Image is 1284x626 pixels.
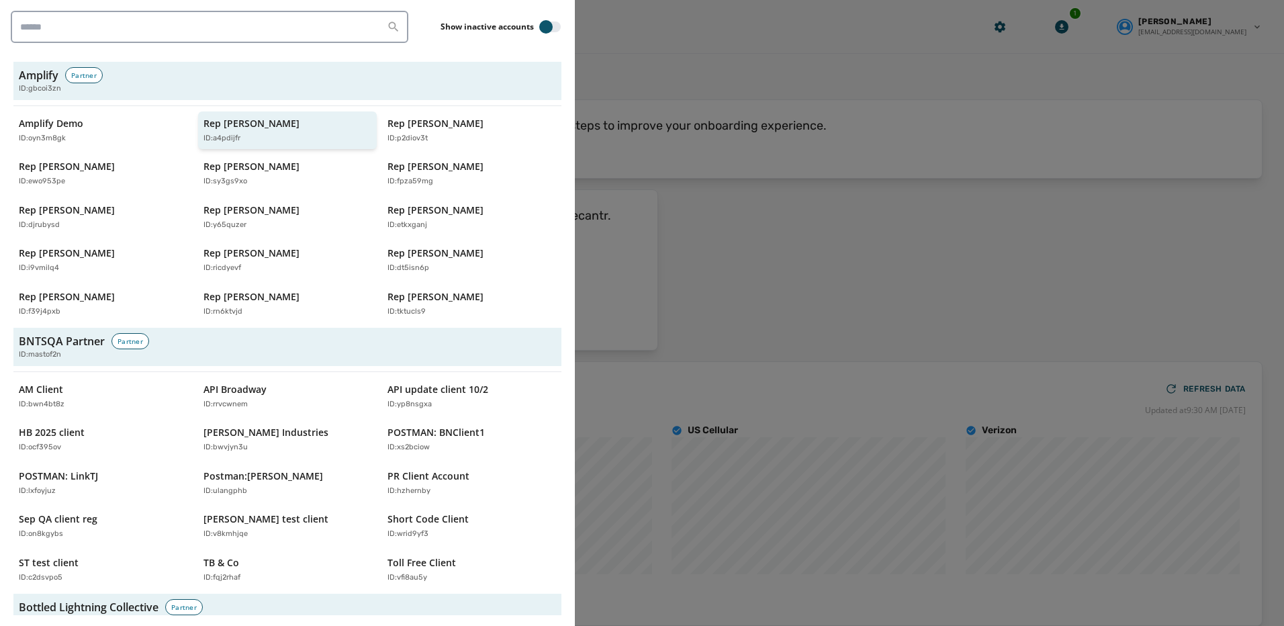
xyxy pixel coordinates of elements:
[19,572,62,584] p: ID: c2dsvpo5
[387,263,429,274] p: ID: dt5isn6p
[203,512,328,526] p: [PERSON_NAME] test client
[387,399,432,410] p: ID: yp8nsgxa
[19,306,60,318] p: ID: f39j4pxb
[19,486,56,497] p: ID: lxfoyjuz
[13,285,193,323] button: Rep [PERSON_NAME]ID:f39j4pxb
[19,529,63,540] p: ID: on8kgybs
[13,241,193,279] button: Rep [PERSON_NAME]ID:i9vmilq4
[387,512,469,526] p: Short Code Client
[387,247,484,260] p: Rep [PERSON_NAME]
[13,328,561,366] button: BNTSQA PartnerPartnerID:mastof2n
[19,290,115,304] p: Rep [PERSON_NAME]
[19,333,105,349] h3: BNTSQA Partner
[19,399,64,410] p: ID: bwn4bt8z
[165,599,203,615] div: Partner
[382,464,561,502] button: PR Client AccountID:hzhernby
[387,556,456,570] p: Toll Free Client
[203,529,248,540] p: ID: v8kmhjqe
[13,198,193,236] button: Rep [PERSON_NAME]ID:djrubysd
[13,507,193,545] button: Sep QA client regID:on8kgybs
[203,556,239,570] p: TB & Co
[198,464,377,502] button: Postman:[PERSON_NAME]ID:ulangphb
[19,556,79,570] p: ST test client
[203,247,300,260] p: Rep [PERSON_NAME]
[203,176,247,187] p: ID: sy3gs9xo
[387,204,484,217] p: Rep [PERSON_NAME]
[203,469,323,483] p: Postman:[PERSON_NAME]
[387,306,426,318] p: ID: tktucls9
[382,241,561,279] button: Rep [PERSON_NAME]ID:dt5isn6p
[13,62,561,100] button: AmplifyPartnerID:gbcoi3zn
[387,426,485,439] p: POSTMAN: BNClient1
[203,442,248,453] p: ID: bwvjyn3u
[19,160,115,173] p: Rep [PERSON_NAME]
[13,154,193,193] button: Rep [PERSON_NAME]ID:ewo953pe
[387,220,427,231] p: ID: etkxganj
[387,290,484,304] p: Rep [PERSON_NAME]
[13,464,193,502] button: POSTMAN: LinkTJID:lxfoyjuz
[19,512,97,526] p: Sep QA client reg
[387,176,433,187] p: ID: fpza59mg
[203,160,300,173] p: Rep [PERSON_NAME]
[198,241,377,279] button: Rep [PERSON_NAME]ID:ricdyevf
[198,111,377,150] button: Rep [PERSON_NAME]ID:a4pdijfr
[382,507,561,545] button: Short Code ClientID:wrid9yf3
[387,133,428,144] p: ID: p2diov3t
[198,507,377,545] button: [PERSON_NAME] test clientID:v8kmhjqe
[203,290,300,304] p: Rep [PERSON_NAME]
[387,117,484,130] p: Rep [PERSON_NAME]
[19,83,61,95] span: ID: gbcoi3zn
[19,220,60,231] p: ID: djrubysd
[382,154,561,193] button: Rep [PERSON_NAME]ID:fpza59mg
[13,420,193,459] button: HB 2025 clientID:ocf395ov
[13,377,193,416] button: AM ClientID:bwn4bt8z
[382,111,561,150] button: Rep [PERSON_NAME]ID:p2diov3t
[111,333,149,349] div: Partner
[19,599,158,615] h3: Bottled Lightning Collective
[198,420,377,459] button: [PERSON_NAME] IndustriesID:bwvjyn3u
[387,572,427,584] p: ID: vfi8au5y
[387,529,428,540] p: ID: wrid9yf3
[65,67,103,83] div: Partner
[13,551,193,589] button: ST test clientID:c2dsvpo5
[198,377,377,416] button: API BroadwayID:rrvcwnem
[19,67,58,83] h3: Amplify
[387,442,430,453] p: ID: xs2bciow
[387,383,488,396] p: API update client 10/2
[198,551,377,589] button: TB & CoID:fqj2rhaf
[382,551,561,589] button: Toll Free ClientID:vfi8au5y
[198,285,377,323] button: Rep [PERSON_NAME]ID:rn6ktvjd
[19,263,59,274] p: ID: i9vmilq4
[382,285,561,323] button: Rep [PERSON_NAME]ID:tktucls9
[19,176,65,187] p: ID: ewo953pe
[382,198,561,236] button: Rep [PERSON_NAME]ID:etkxganj
[203,572,240,584] p: ID: fqj2rhaf
[19,133,66,144] p: ID: oyn3m8gk
[203,399,248,410] p: ID: rrvcwnem
[19,204,115,217] p: Rep [PERSON_NAME]
[203,486,247,497] p: ID: ulangphb
[19,383,63,396] p: AM Client
[203,306,242,318] p: ID: rn6ktvjd
[19,442,61,453] p: ID: ocf395ov
[203,383,267,396] p: API Broadway
[19,426,85,439] p: HB 2025 client
[19,117,83,130] p: Amplify Demo
[203,133,240,144] p: ID: a4pdijfr
[441,21,534,32] label: Show inactive accounts
[387,160,484,173] p: Rep [PERSON_NAME]
[387,486,430,497] p: ID: hzhernby
[19,469,98,483] p: POSTMAN: LinkTJ
[203,204,300,217] p: Rep [PERSON_NAME]
[203,220,246,231] p: ID: y65quzer
[387,469,469,483] p: PR Client Account
[13,111,193,150] button: Amplify DemoID:oyn3m8gk
[203,117,300,130] p: Rep [PERSON_NAME]
[203,426,328,439] p: [PERSON_NAME] Industries
[382,377,561,416] button: API update client 10/2ID:yp8nsgxa
[19,247,115,260] p: Rep [PERSON_NAME]
[19,349,61,361] span: ID: mastof2n
[198,198,377,236] button: Rep [PERSON_NAME]ID:y65quzer
[198,154,377,193] button: Rep [PERSON_NAME]ID:sy3gs9xo
[382,420,561,459] button: POSTMAN: BNClient1ID:xs2bciow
